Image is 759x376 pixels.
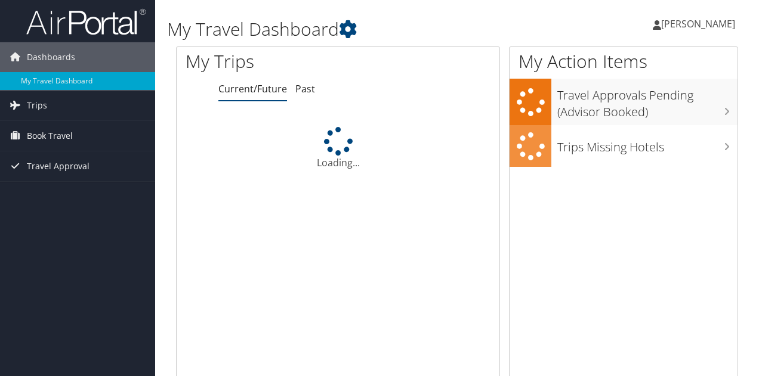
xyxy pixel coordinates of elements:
a: Trips Missing Hotels [510,125,738,167]
h1: My Travel Dashboard [167,17,554,42]
span: [PERSON_NAME] [661,17,735,30]
a: Past [295,82,315,95]
img: airportal-logo.png [26,8,146,36]
a: [PERSON_NAME] [653,6,747,42]
a: Travel Approvals Pending (Advisor Booked) [510,79,738,125]
span: Dashboards [27,42,75,72]
div: Loading... [177,127,499,170]
h1: My Action Items [510,49,738,74]
span: Travel Approval [27,151,90,181]
a: Current/Future [218,82,287,95]
h3: Trips Missing Hotels [557,133,738,156]
h1: My Trips [186,49,356,74]
span: Trips [27,91,47,120]
h3: Travel Approvals Pending (Advisor Booked) [557,81,738,120]
span: Book Travel [27,121,73,151]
